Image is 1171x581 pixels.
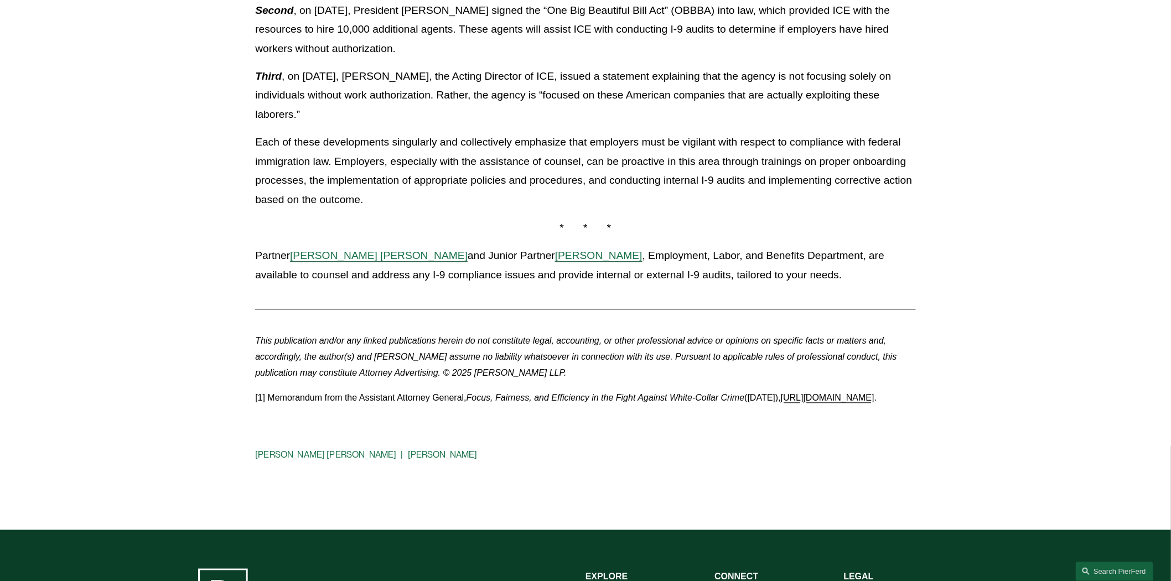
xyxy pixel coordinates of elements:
em: This publication and/or any linked publications herein do not constitute legal, accounting, or ot... [255,336,899,378]
a: [PERSON_NAME] [408,450,478,460]
a: [PERSON_NAME] [PERSON_NAME] [255,450,396,460]
p: Each of these developments singularly and collectively emphasize that employers must be vigilant ... [255,133,915,210]
em: Focus, Fairness, and Efficiency in the Fight Against White-Collar Crime [467,393,745,403]
em: Third [255,71,282,82]
p: , on [DATE], [PERSON_NAME], the Acting Director of ICE, issued a statement explaining that the ag... [255,68,915,125]
a: [PERSON_NAME] [PERSON_NAME] [290,250,468,262]
a: Search this site [1076,562,1153,581]
a: [PERSON_NAME] [555,250,643,262]
p: Partner and Junior Partner , Employment, Labor, and Benefits Department, are available to counsel... [255,247,915,285]
a: [URL][DOMAIN_NAME] [781,393,874,403]
em: Second [255,4,293,16]
p: , on [DATE], President [PERSON_NAME] signed the “One Big Beautiful Bill Act” (OBBBA) into law, wh... [255,1,915,59]
p: [1] Memorandum from the Assistant Attorney General, ([DATE]), . [255,391,915,407]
